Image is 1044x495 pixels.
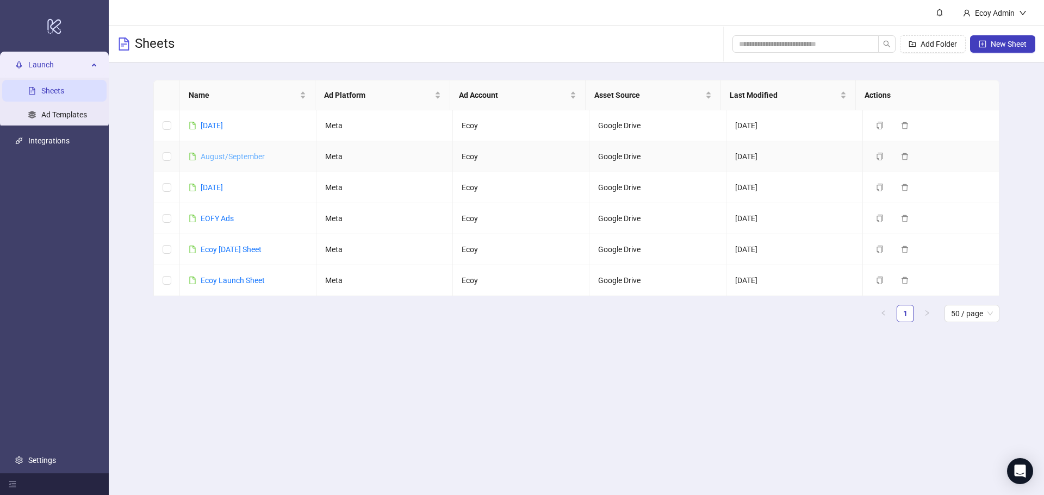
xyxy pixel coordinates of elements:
[453,203,589,234] td: Ecoy
[453,110,589,141] td: Ecoy
[1007,458,1033,484] div: Open Intercom Messenger
[876,122,884,129] span: copy
[963,9,971,17] span: user
[971,7,1019,19] div: Ecoy Admin
[180,80,315,110] th: Name
[876,246,884,253] span: copy
[189,122,196,129] span: file
[316,172,453,203] td: Meta
[876,184,884,191] span: copy
[589,172,726,203] td: Google Drive
[135,35,175,53] h3: Sheets
[594,89,703,101] span: Asset Source
[589,110,726,141] td: Google Drive
[936,9,943,16] span: bell
[921,40,957,48] span: Add Folder
[918,305,936,322] li: Next Page
[726,172,863,203] td: [DATE]
[1019,9,1027,17] span: down
[201,245,262,254] a: Ecoy [DATE] Sheet
[901,153,909,160] span: delete
[189,277,196,284] span: file
[28,136,70,145] a: Integrations
[918,305,936,322] button: right
[189,89,297,101] span: Name
[201,214,234,223] a: EOFY Ads
[880,310,887,316] span: left
[453,141,589,172] td: Ecoy
[453,172,589,203] td: Ecoy
[726,234,863,265] td: [DATE]
[459,89,568,101] span: Ad Account
[117,37,130,51] span: file-text
[944,305,999,322] div: Page Size
[589,141,726,172] td: Google Drive
[28,54,88,76] span: Launch
[453,234,589,265] td: Ecoy
[586,80,721,110] th: Asset Source
[951,305,993,322] span: 50 / page
[876,215,884,222] span: copy
[9,480,16,488] span: menu-fold
[726,110,863,141] td: [DATE]
[726,265,863,296] td: [DATE]
[316,234,453,265] td: Meta
[201,183,223,192] a: [DATE]
[970,35,1035,53] button: New Sheet
[316,110,453,141] td: Meta
[589,234,726,265] td: Google Drive
[901,184,909,191] span: delete
[589,203,726,234] td: Google Drive
[589,265,726,296] td: Google Drive
[189,215,196,222] span: file
[924,310,930,316] span: right
[721,80,856,110] th: Last Modified
[15,61,23,68] span: rocket
[189,246,196,253] span: file
[324,89,433,101] span: Ad Platform
[897,305,914,322] li: 1
[726,203,863,234] td: [DATE]
[991,40,1027,48] span: New Sheet
[901,277,909,284] span: delete
[201,152,265,161] a: August/September
[909,40,916,48] span: folder-add
[201,121,223,130] a: [DATE]
[450,80,586,110] th: Ad Account
[901,215,909,222] span: delete
[876,277,884,284] span: copy
[979,40,986,48] span: plus-square
[316,141,453,172] td: Meta
[875,305,892,322] li: Previous Page
[883,40,891,48] span: search
[730,89,838,101] span: Last Modified
[856,80,991,110] th: Actions
[875,305,892,322] button: left
[189,184,196,191] span: file
[189,153,196,160] span: file
[900,35,966,53] button: Add Folder
[453,265,589,296] td: Ecoy
[726,141,863,172] td: [DATE]
[316,265,453,296] td: Meta
[876,153,884,160] span: copy
[901,246,909,253] span: delete
[901,122,909,129] span: delete
[316,203,453,234] td: Meta
[201,276,265,285] a: Ecoy Launch Sheet
[315,80,451,110] th: Ad Platform
[897,305,913,322] a: 1
[41,86,64,95] a: Sheets
[41,110,87,119] a: Ad Templates
[28,456,56,465] a: Settings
